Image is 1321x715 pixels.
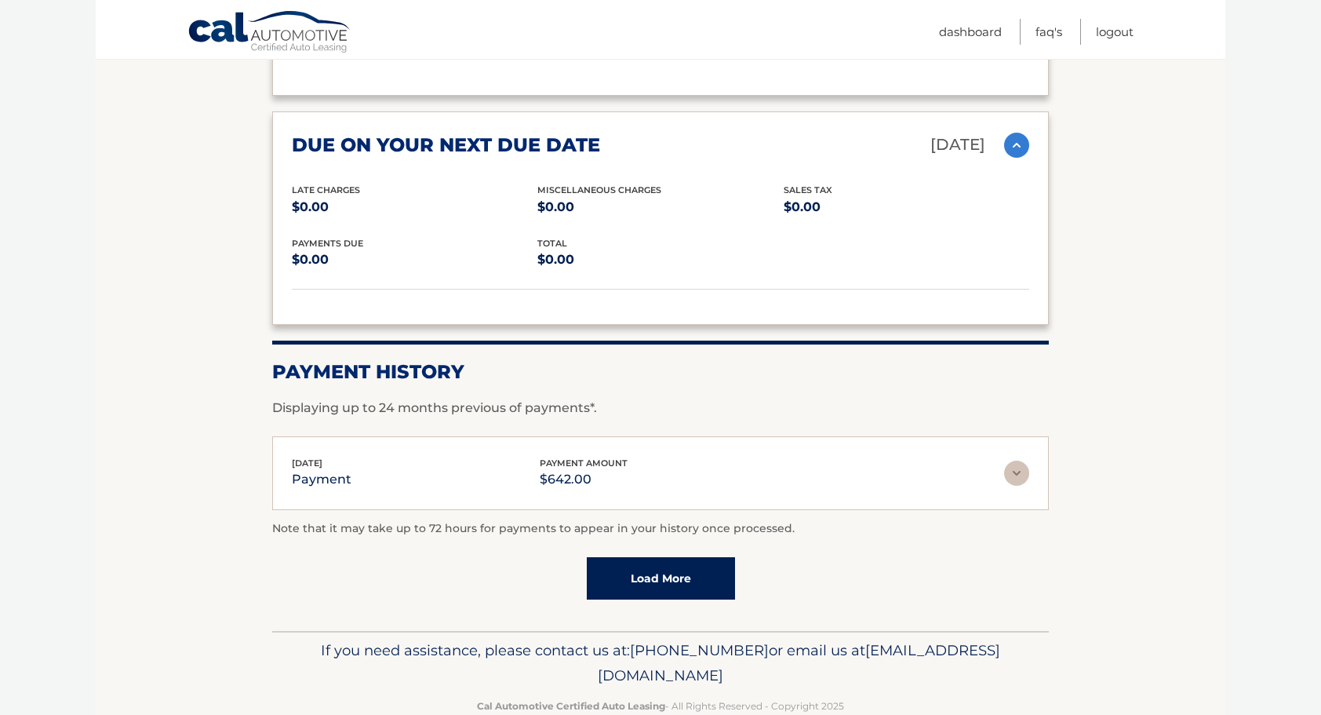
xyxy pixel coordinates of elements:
p: $642.00 [540,469,628,491]
p: $0.00 [537,196,783,218]
p: Note that it may take up to 72 hours for payments to appear in your history once processed. [272,520,1049,538]
p: Displaying up to 24 months previous of payments*. [272,399,1049,418]
a: FAQ's [1035,19,1062,45]
span: Miscellaneous Charges [537,184,661,195]
p: - All Rights Reserved - Copyright 2025 [282,698,1039,714]
p: $0.00 [292,196,537,218]
p: [DATE] [930,131,985,159]
span: [PHONE_NUMBER] [630,641,769,659]
h2: Payment History [272,360,1049,384]
p: If you need assistance, please contact us at: or email us at [282,638,1039,688]
span: total [537,238,567,249]
a: Load More [587,557,735,600]
p: $0.00 [537,249,783,271]
span: payment amount [540,458,628,469]
span: [EMAIL_ADDRESS][DOMAIN_NAME] [598,641,1000,684]
p: $0.00 [292,249,537,271]
span: [DATE] [292,458,322,469]
p: $0.00 [784,196,1029,218]
span: Late Charges [292,184,360,195]
img: accordion-active.svg [1004,133,1029,158]
a: Logout [1096,19,1134,45]
img: accordion-rest.svg [1004,461,1029,486]
a: Cal Automotive [187,10,352,56]
h2: due on your next due date [292,133,600,157]
p: payment [292,469,351,491]
span: Sales Tax [784,184,832,195]
a: Dashboard [939,19,1002,45]
span: Payments Due [292,238,363,249]
strong: Cal Automotive Certified Auto Leasing [477,700,665,712]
